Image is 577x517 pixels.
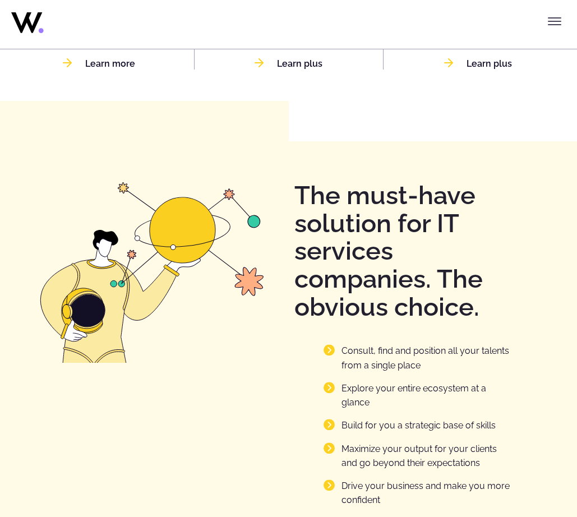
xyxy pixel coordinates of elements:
li: Explore your entire ecosystem at a glance [324,381,511,410]
li: Build for you a strategic base of skills [324,418,511,432]
a: Learn plus [255,58,322,69]
a: Learn more [63,58,135,69]
li: Drive your business and make you more confident [324,479,511,507]
li: Consult, find and position all your talents from a single place [324,344,511,372]
iframe: Chatbot [503,443,561,501]
a: Learn plus [444,58,512,69]
h3: The must-have solution for IT services companies. The obvious choice. [294,182,529,321]
button: Toggle menu [543,10,566,33]
li: Maximize your output for your clients and go beyond their expectations [324,442,511,470]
